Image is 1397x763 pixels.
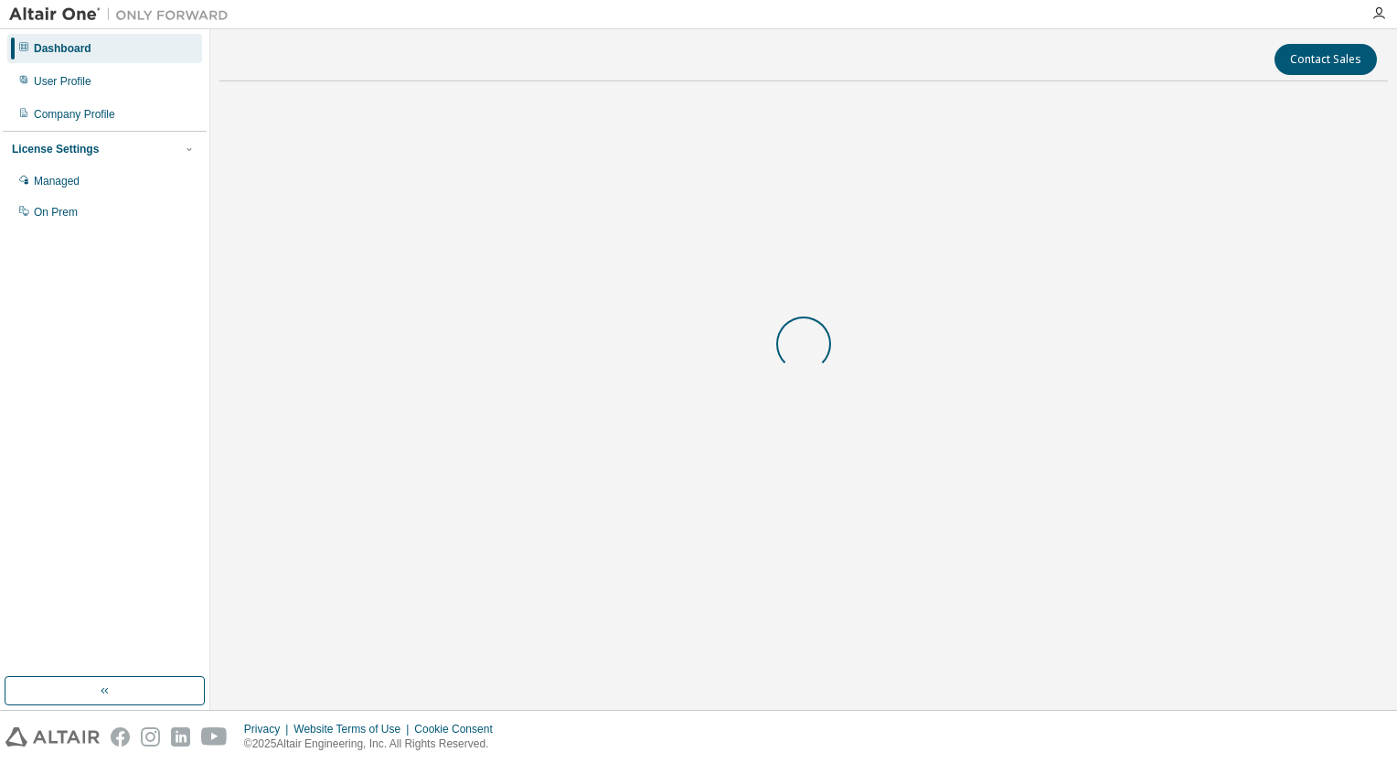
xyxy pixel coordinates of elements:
[171,727,190,747] img: linkedin.svg
[293,722,414,736] div: Website Terms of Use
[9,5,238,24] img: Altair One
[12,142,99,156] div: License Settings
[34,205,78,220] div: On Prem
[244,736,504,752] p: © 2025 Altair Engineering, Inc. All Rights Reserved.
[244,722,293,736] div: Privacy
[34,174,80,188] div: Managed
[414,722,503,736] div: Cookie Consent
[201,727,228,747] img: youtube.svg
[111,727,130,747] img: facebook.svg
[34,107,115,122] div: Company Profile
[5,727,100,747] img: altair_logo.svg
[141,727,160,747] img: instagram.svg
[34,74,91,89] div: User Profile
[34,41,91,56] div: Dashboard
[1274,44,1377,75] button: Contact Sales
